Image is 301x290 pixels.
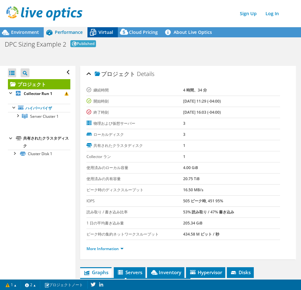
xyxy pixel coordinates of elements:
div: 共有されたクラスタディスク [23,135,70,150]
a: More Information [86,246,124,251]
label: ピーク時のディスクスループット [86,187,183,193]
b: 1 [183,143,185,148]
b: Collector Run 1 [24,91,52,96]
b: [DATE] 11:29 (-04:00) [183,98,221,104]
label: 終了時刻 [86,109,183,116]
h1: DPC Sizing Example 2 [5,41,66,47]
label: 物理および仮想サーバー [86,120,183,127]
span: プロジェクト [95,71,135,77]
label: 1 日の平均書き込み量 [86,220,183,226]
label: 読み取り / 書き込み比率 [86,209,183,215]
a: プロジェクト [8,79,70,89]
b: 3 [183,132,185,137]
b: 505 ピーク時, 451 95% [183,198,223,204]
span: Disks [230,269,251,275]
b: 3 [183,121,185,126]
b: 434.58 M ビット / 秒 [183,231,219,237]
span: Hypervisor [189,269,222,275]
b: 4.00 GiB [183,165,198,170]
label: IOPS [86,198,183,204]
span: Details [137,70,154,78]
span: Inventory [150,269,181,275]
img: live_optics_svg.svg [6,6,82,21]
b: 205.34 GiB [183,220,202,226]
a: Log In [262,9,282,18]
b: [DATE] 16:03 (-04:00) [183,110,221,115]
b: 4 時間、34 分 [183,87,207,93]
label: 使用済みのローカル容量 [86,165,183,171]
b: 20.75 TiB [183,176,200,181]
a: 2 [21,281,40,289]
label: 継続時間 [86,87,183,93]
span: Graphs [83,269,108,275]
span: Cloud Pricing [129,29,158,35]
span: Performance [55,29,83,35]
a: 1 [1,281,21,289]
label: 開始時刻 [86,98,183,104]
label: ピーク時の集約ネットワークスループット [86,231,183,237]
span: Servers [117,269,142,275]
label: ローカルディスク [86,131,183,138]
a: プロジェクトノート [40,281,88,289]
span: Published [70,40,96,47]
span: Environment [11,29,39,35]
label: Collector ラン [86,154,183,160]
a: Cluster Disk 1 [8,150,70,158]
label: 共有されたクラスタディスク [86,142,183,149]
b: 1 [183,154,185,159]
a: Server Cluster 1 [8,112,70,120]
a: About Live Optics [163,27,217,37]
a: Sign Up [237,9,260,18]
a: ハイパーバイザ [8,104,70,112]
a: Collector Run 1 [8,89,70,98]
span: Virtual [99,29,113,35]
label: 使用済みの共有容量 [86,176,183,182]
b: 53% 読み取り / 47% 書き込み [183,209,234,215]
b: 16.50 MB/s [183,187,203,192]
span: Server Cluster 1 [30,114,59,119]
